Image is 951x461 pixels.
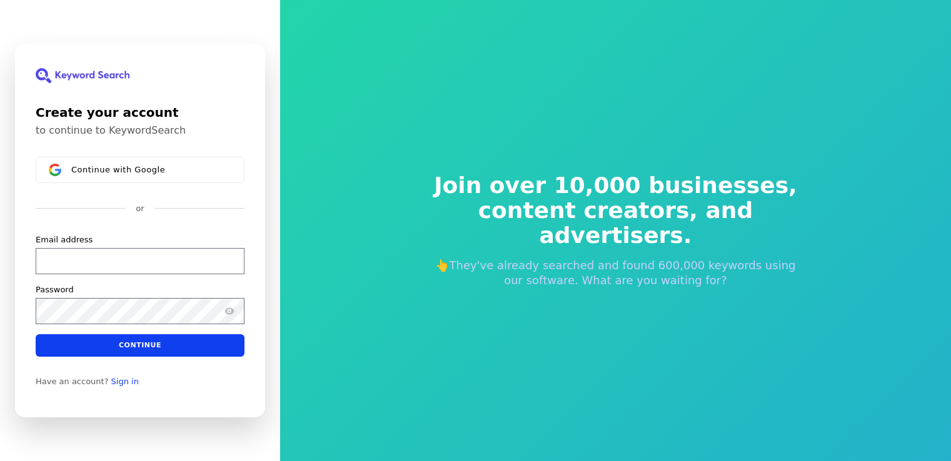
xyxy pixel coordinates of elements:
[426,258,806,288] p: 👆They've already searched and found 600,000 keywords using our software. What are you waiting for?
[111,377,139,387] a: Sign in
[36,103,244,122] h1: Create your account
[222,304,237,319] button: Show password
[71,165,165,175] span: Continue with Google
[426,198,806,248] span: content creators, and advertisers.
[36,157,244,183] button: Sign in with GoogleContinue with Google
[36,334,244,357] button: Continue
[49,164,61,176] img: Sign in with Google
[36,234,93,245] label: Email address
[36,68,129,83] img: KeywordSearch
[36,284,74,295] label: Password
[36,377,109,387] span: Have an account?
[136,203,144,214] p: or
[36,124,244,137] p: to continue to KeywordSearch
[426,173,806,198] span: Join over 10,000 businesses,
